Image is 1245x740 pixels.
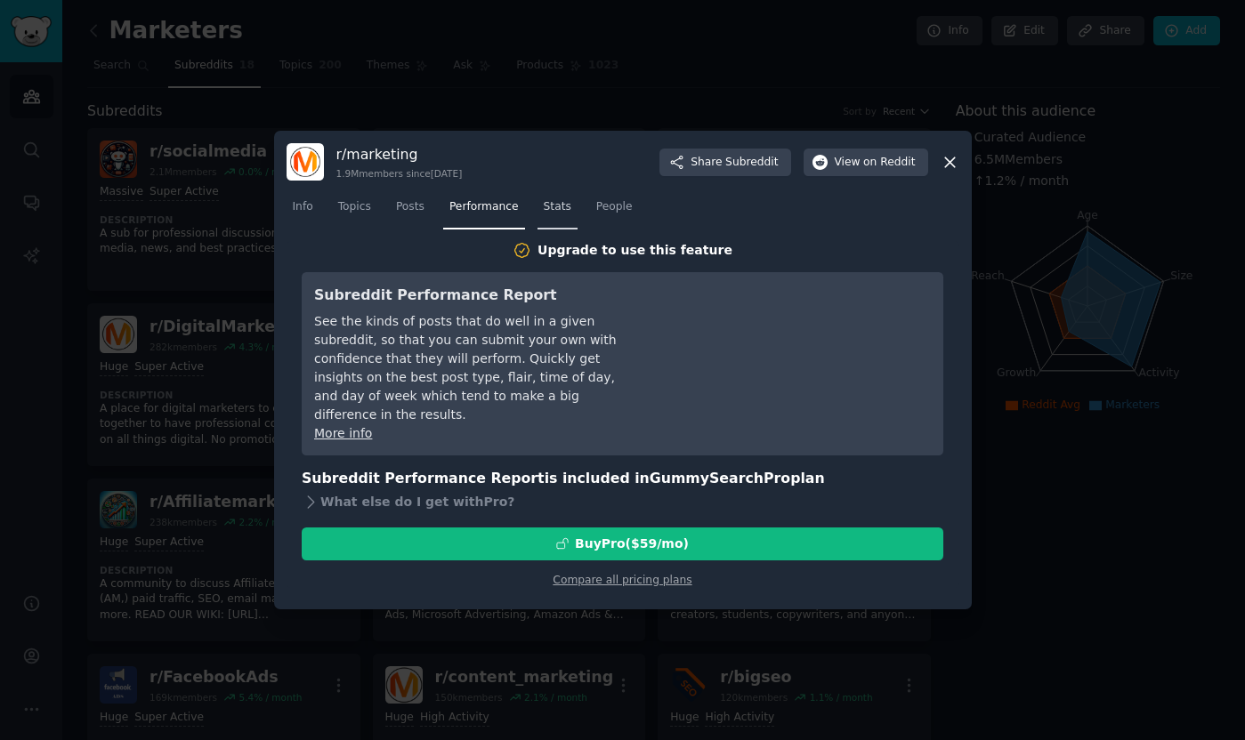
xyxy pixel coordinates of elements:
[443,193,525,229] a: Performance
[336,167,463,180] div: 1.9M members since [DATE]
[553,574,691,586] a: Compare all pricing plans
[287,193,319,229] a: Info
[302,527,943,560] button: BuyPro($59/mo)
[575,535,689,553] div: Buy Pro ($ 59 /mo )
[314,285,639,307] h3: Subreddit Performance Report
[287,143,324,181] img: marketing
[332,193,377,229] a: Topics
[538,193,578,229] a: Stats
[664,285,931,418] iframe: YouTube video player
[396,199,424,215] span: Posts
[314,312,639,424] div: See the kinds of posts that do well in a given subreddit, so that you can submit your own with co...
[293,199,313,215] span: Info
[596,199,633,215] span: People
[659,149,790,177] button: ShareSubreddit
[336,145,463,164] h3: r/ marketing
[390,193,431,229] a: Posts
[725,155,778,171] span: Subreddit
[449,199,519,215] span: Performance
[302,490,943,515] div: What else do I get with Pro ?
[863,155,915,171] span: on Reddit
[835,155,916,171] span: View
[544,199,571,215] span: Stats
[314,426,372,440] a: More info
[804,149,928,177] button: Viewon Reddit
[538,241,732,260] div: Upgrade to use this feature
[590,193,639,229] a: People
[338,199,371,215] span: Topics
[650,470,790,487] span: GummySearch Pro
[691,155,778,171] span: Share
[302,468,943,490] h3: Subreddit Performance Report is included in plan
